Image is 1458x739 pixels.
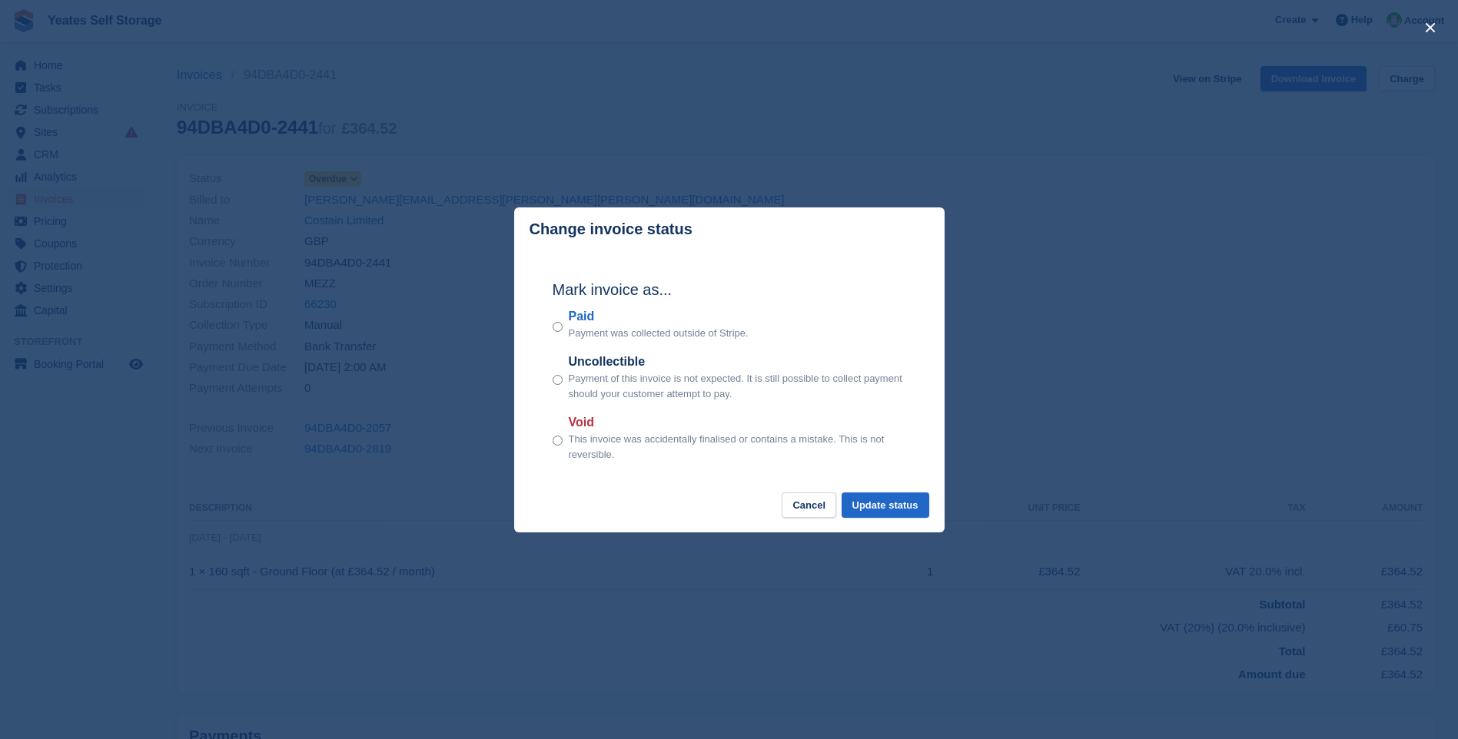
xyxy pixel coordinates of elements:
p: Payment was collected outside of Stripe. [569,326,749,341]
h2: Mark invoice as... [553,278,906,301]
label: Void [569,413,906,432]
p: Payment of this invoice is not expected. It is still possible to collect payment should your cust... [569,371,906,401]
p: This invoice was accidentally finalised or contains a mistake. This is not reversible. [569,432,906,462]
label: Uncollectible [569,353,906,371]
button: Cancel [782,492,836,518]
label: Paid [569,307,749,326]
button: Update status [842,492,929,518]
button: close [1418,15,1443,40]
p: Change invoice status [530,220,692,238]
